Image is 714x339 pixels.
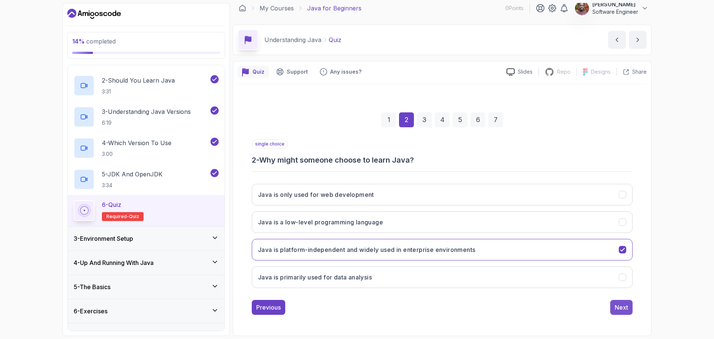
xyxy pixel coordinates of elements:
[74,282,110,291] h3: 5 - The Basics
[632,68,647,76] p: Share
[102,76,175,85] p: 2 - Should You Learn Java
[74,258,154,267] h3: 4 - Up And Running With Java
[74,138,219,159] button: 4-Which Version To Use3:00
[102,182,163,189] p: 3:34
[260,4,294,13] a: My Courses
[470,112,485,127] div: 6
[74,169,219,190] button: 5-JDK And OpenJDK3:34
[272,66,312,78] button: Support button
[102,138,171,147] p: 4 - Which Version To Use
[68,299,225,323] button: 6-Exercises
[417,112,432,127] div: 3
[287,68,308,76] p: Support
[252,184,633,205] button: Java is only used for web development
[102,107,191,116] p: 3 - Understanding Java Versions
[74,200,219,221] button: 6-QuizRequired-quiz
[252,266,633,288] button: Java is primarily used for data analysis
[264,35,321,44] p: Understanding Java
[629,31,647,49] button: next content
[252,300,285,315] button: Previous
[608,31,626,49] button: previous content
[129,214,139,220] span: quiz
[330,68,361,76] p: Any issues?
[238,66,269,78] button: quiz button
[74,106,219,127] button: 3-Understanding Java Versions6:19
[399,112,414,127] div: 2
[501,68,538,76] a: Slides
[258,245,475,254] h3: Java is platform-independent and widely used in enterprise environments
[575,1,589,15] img: user profile image
[592,8,638,16] p: Software Engineer
[435,112,450,127] div: 4
[102,150,171,158] p: 3:00
[258,190,374,199] h3: Java is only used for web development
[258,218,383,227] h3: Java is a low-level programming language
[74,234,133,243] h3: 3 - Environment Setup
[74,307,107,316] h3: 6 - Exercises
[72,38,85,45] span: 14 %
[252,139,288,149] p: single choice
[381,112,396,127] div: 1
[252,211,633,233] button: Java is a low-level programming language
[488,112,503,127] div: 7
[505,4,524,12] p: 0 Points
[253,68,264,76] p: Quiz
[610,300,633,315] button: Next
[252,155,633,165] h3: 2 - Why might someone choose to learn Java?
[315,66,366,78] button: Feedback button
[74,75,219,96] button: 2-Should You Learn Java3:31
[102,119,191,127] p: 6:19
[575,1,649,16] button: user profile image[PERSON_NAME]Software Engineer
[102,200,121,209] p: 6 - Quiz
[106,214,129,220] span: Required-
[615,303,628,312] div: Next
[307,4,361,13] p: Java for Beginners
[67,8,121,20] a: Dashboard
[592,1,638,8] p: [PERSON_NAME]
[256,303,281,312] div: Previous
[68,227,225,250] button: 3-Environment Setup
[329,35,341,44] p: Quiz
[68,251,225,275] button: 4-Up And Running With Java
[617,68,647,76] button: Share
[557,68,570,76] p: Repo
[453,112,467,127] div: 5
[72,38,116,45] span: completed
[68,275,225,299] button: 5-The Basics
[252,239,633,260] button: Java is platform-independent and widely used in enterprise environments
[102,88,175,95] p: 3:31
[591,68,611,76] p: Designs
[239,4,246,12] a: Dashboard
[518,68,533,76] p: Slides
[258,273,372,282] h3: Java is primarily used for data analysis
[102,170,163,179] p: 5 - JDK And OpenJDK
